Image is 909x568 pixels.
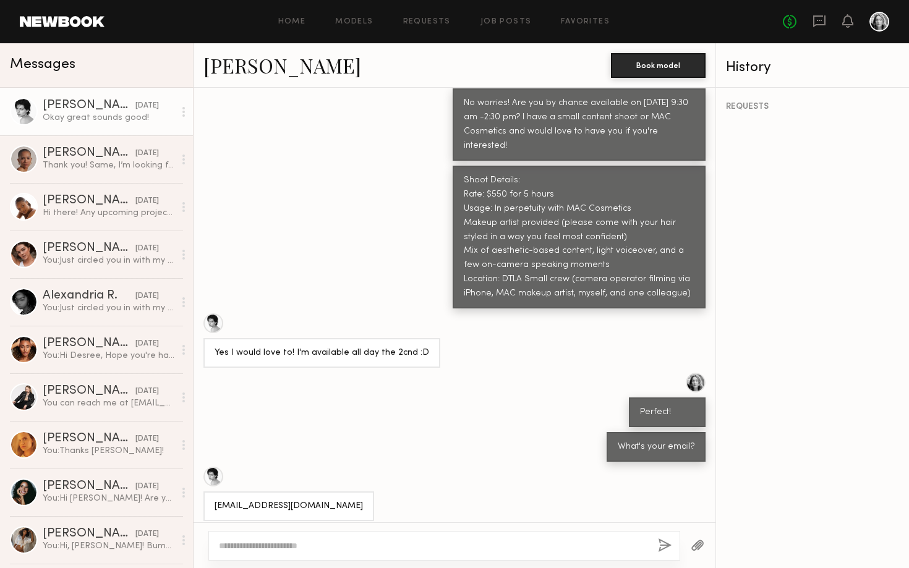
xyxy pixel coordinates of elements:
[43,397,174,409] div: You can reach me at [EMAIL_ADDRESS][DOMAIN_NAME]
[464,96,694,153] div: No worries! Are you by chance available on [DATE] 9:30 am -2:30 pm? I have a small content shoot ...
[215,499,363,514] div: [EMAIL_ADDRESS][DOMAIN_NAME]
[10,57,75,72] span: Messages
[135,100,159,112] div: [DATE]
[43,480,135,493] div: [PERSON_NAME]
[43,207,174,219] div: Hi there! Any upcoming projects you think I’d be a good fit for?
[43,290,135,302] div: Alexandria R.
[278,18,306,26] a: Home
[726,61,899,75] div: History
[43,255,174,266] div: You: Just circled you in with my colleague -- excited to work with you!
[611,59,706,70] a: Book model
[135,386,159,397] div: [DATE]
[135,195,159,207] div: [DATE]
[43,337,135,350] div: [PERSON_NAME]
[43,540,174,552] div: You: Hi, [PERSON_NAME]! Bumping this!
[611,53,706,78] button: Book model
[135,528,159,540] div: [DATE]
[215,346,429,360] div: Yes I would love to! I’m available all day the 2cnd :D
[403,18,451,26] a: Requests
[726,103,899,111] div: REQUESTS
[561,18,610,26] a: Favorites
[43,528,135,540] div: [PERSON_NAME]
[135,481,159,493] div: [DATE]
[43,385,135,397] div: [PERSON_NAME]
[43,147,135,159] div: [PERSON_NAME]
[464,174,694,302] div: Shoot Details: Rate: $550 for 5 hours Usage: In perpetuity with MAC Cosmetics Makeup artist provi...
[43,445,174,457] div: You: Thanks [PERSON_NAME]!
[43,493,174,504] div: You: Hi [PERSON_NAME]! Are you by chance available [DATE][DATE]? Have a shoot for MAC Cosmetics' ...
[135,243,159,255] div: [DATE]
[43,350,174,362] div: You: Hi Desree, Hope you're having a great day! I wanted to check if you might be available on ei...
[203,52,361,78] a: [PERSON_NAME]
[480,18,532,26] a: Job Posts
[618,440,694,454] div: What's your email?
[135,433,159,445] div: [DATE]
[640,405,694,420] div: Perfect!
[43,302,174,314] div: You: Just circled you in with my colleague :) excited to work with you!
[43,242,135,255] div: [PERSON_NAME]
[43,112,174,124] div: Okay great sounds good!
[135,338,159,350] div: [DATE]
[43,100,135,112] div: [PERSON_NAME]
[43,159,174,171] div: Thank you! Same, I’m looking forward to it !
[43,433,135,445] div: [PERSON_NAME]
[135,290,159,302] div: [DATE]
[43,195,135,207] div: [PERSON_NAME]
[335,18,373,26] a: Models
[135,148,159,159] div: [DATE]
